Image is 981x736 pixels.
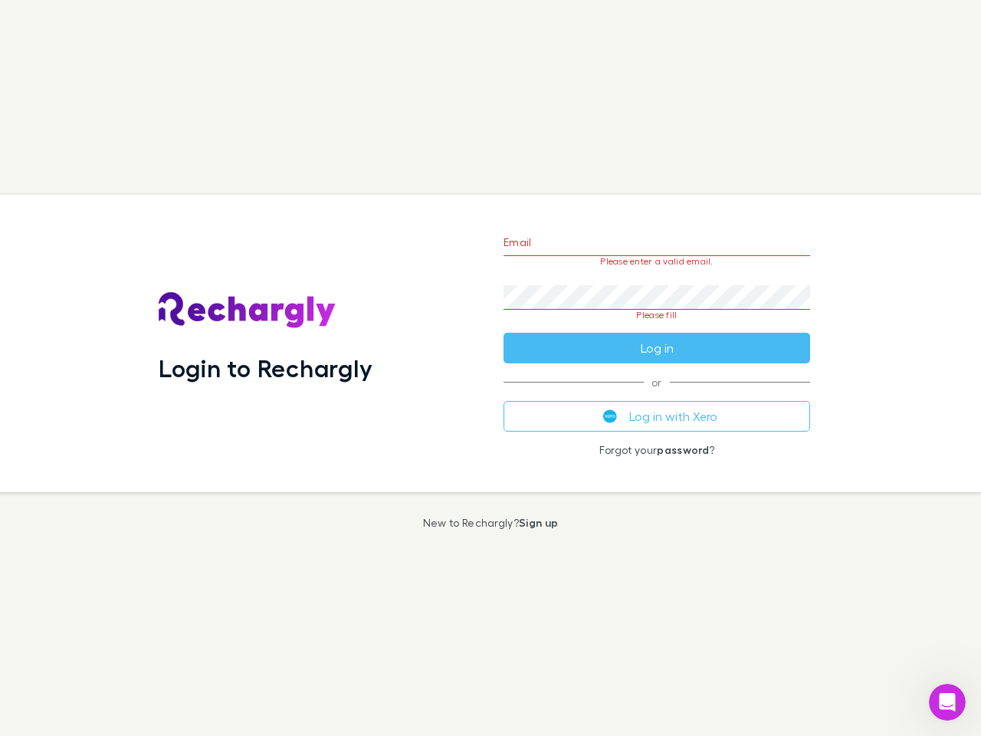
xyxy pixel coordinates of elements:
[159,353,372,383] h1: Login to Rechargly
[603,409,617,423] img: Xero's logo
[504,444,810,456] p: Forgot your ?
[504,310,810,320] p: Please fill
[504,333,810,363] button: Log in
[657,443,709,456] a: password
[504,382,810,383] span: or
[504,401,810,432] button: Log in with Xero
[929,684,966,721] iframe: Intercom live chat
[423,517,559,529] p: New to Rechargly?
[504,256,810,267] p: Please enter a valid email.
[519,516,558,529] a: Sign up
[159,292,336,329] img: Rechargly's Logo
